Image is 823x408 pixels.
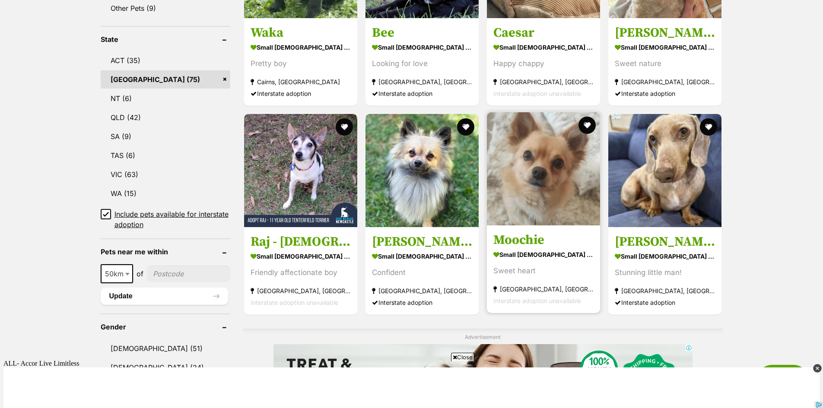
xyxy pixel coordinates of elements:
div: Friendly affectionate boy [251,267,351,278]
a: NT (6) [101,89,230,108]
div: Sweet nature [615,58,715,70]
strong: [GEOGRAPHIC_DATA], [GEOGRAPHIC_DATA] [493,76,594,88]
strong: small [DEMOGRAPHIC_DATA] Dog [493,41,594,54]
img: close_grey_3x.png [813,364,822,373]
span: 50km [102,268,132,280]
a: [DEMOGRAPHIC_DATA] (51) [101,339,230,357]
div: Happy chappy [493,58,594,70]
strong: small [DEMOGRAPHIC_DATA] Dog [615,41,715,54]
a: ACT (35) [101,51,230,70]
img: Raj - 11 Year Old Tenterfield Terrier - Tenterfield Terrier Dog [244,114,357,227]
button: favourite [578,117,596,134]
a: [PERSON_NAME] small [DEMOGRAPHIC_DATA] Dog Confident [GEOGRAPHIC_DATA], [GEOGRAPHIC_DATA] Interst... [365,227,479,315]
a: SA (9) [101,127,230,145]
a: WA (15) [101,184,230,202]
a: Include pets available for interstate adoption [101,209,230,230]
span: 50km [101,264,133,283]
header: Gender [101,323,230,331]
div: Sweet heart [493,265,594,277]
header: State [101,35,230,43]
h3: Caesar [493,25,594,41]
h3: Raj - [DEMOGRAPHIC_DATA] Tenterfield Terrier [251,234,351,250]
strong: [GEOGRAPHIC_DATA], [GEOGRAPHIC_DATA] [615,76,715,88]
a: Raj - [DEMOGRAPHIC_DATA] Tenterfield Terrier small [DEMOGRAPHIC_DATA] Dog Friendly affectionate b... [244,227,357,315]
h3: Moochie [493,232,594,248]
span: Close [451,353,474,361]
div: Interstate adoption [372,88,472,99]
a: Waka small [DEMOGRAPHIC_DATA] Dog Pretty boy Cairns, [GEOGRAPHIC_DATA] Interstate adoption [244,18,357,106]
strong: small [DEMOGRAPHIC_DATA] Dog [372,41,472,54]
a: Moochie small [DEMOGRAPHIC_DATA] Dog Sweet heart [GEOGRAPHIC_DATA], [GEOGRAPHIC_DATA] Interstate ... [487,225,600,313]
img: Alvin - Dachshund (Miniature) Dog [608,114,721,227]
button: Update [101,288,228,305]
a: [GEOGRAPHIC_DATA] (75) [101,70,230,89]
span: Include pets available for interstate adoption [114,209,230,230]
strong: [GEOGRAPHIC_DATA], [GEOGRAPHIC_DATA] [372,76,472,88]
input: postcode [147,266,230,282]
button: favourite [457,118,474,136]
a: Caesar small [DEMOGRAPHIC_DATA] Dog Happy chappy [GEOGRAPHIC_DATA], [GEOGRAPHIC_DATA] Interstate ... [487,18,600,106]
strong: small [DEMOGRAPHIC_DATA] Dog [251,250,351,263]
img: Moochie - Chihuahua Dog [487,112,600,225]
h3: [PERSON_NAME] [615,234,715,250]
a: TAS (6) [101,146,230,164]
div: Stunning little man! [615,267,715,278]
strong: [GEOGRAPHIC_DATA], [GEOGRAPHIC_DATA] [615,285,715,297]
div: Interstate adoption [372,297,472,308]
strong: [GEOGRAPHIC_DATA], [GEOGRAPHIC_DATA] [372,285,472,297]
strong: small [DEMOGRAPHIC_DATA] Dog [493,248,594,261]
button: favourite [700,118,718,136]
h3: [PERSON_NAME] [615,25,715,41]
a: QLD (42) [101,108,230,127]
div: Confident [372,267,472,278]
strong: small [DEMOGRAPHIC_DATA] Dog [251,41,351,54]
a: [PERSON_NAME] small [DEMOGRAPHIC_DATA] Dog Stunning little man! [GEOGRAPHIC_DATA], [GEOGRAPHIC_DA... [608,227,721,315]
span: Interstate adoption unavailable [251,299,338,306]
img: Finn - Chihuahua Dog [365,114,479,227]
h3: Bee [372,25,472,41]
div: ALL- Accor Live Limitless [3,3,820,11]
span: Interstate adoption unavailable [493,90,581,97]
div: Pretty boy [251,58,351,70]
a: Bee small [DEMOGRAPHIC_DATA] Dog Looking for love [GEOGRAPHIC_DATA], [GEOGRAPHIC_DATA] Interstate... [365,18,479,106]
strong: [GEOGRAPHIC_DATA], [GEOGRAPHIC_DATA] [251,285,351,297]
span: Interstate adoption unavailable [493,297,581,304]
a: VIC (63) [101,165,230,183]
div: Interstate adoption [251,88,351,99]
h3: [PERSON_NAME] [372,234,472,250]
div: Looking for love [372,58,472,70]
strong: small [DEMOGRAPHIC_DATA] Dog [372,250,472,263]
strong: small [DEMOGRAPHIC_DATA] Dog [615,250,715,263]
strong: [GEOGRAPHIC_DATA], [GEOGRAPHIC_DATA] [493,283,594,295]
a: [PERSON_NAME] small [DEMOGRAPHIC_DATA] Dog Sweet nature [GEOGRAPHIC_DATA], [GEOGRAPHIC_DATA] Inte... [608,18,721,106]
button: favourite [336,118,353,136]
header: Pets near me within [101,248,230,256]
h3: Waka [251,25,351,41]
strong: Cairns, [GEOGRAPHIC_DATA] [251,76,351,88]
div: Interstate adoption [615,88,715,99]
div: Interstate adoption [615,297,715,308]
span: of [137,269,143,279]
